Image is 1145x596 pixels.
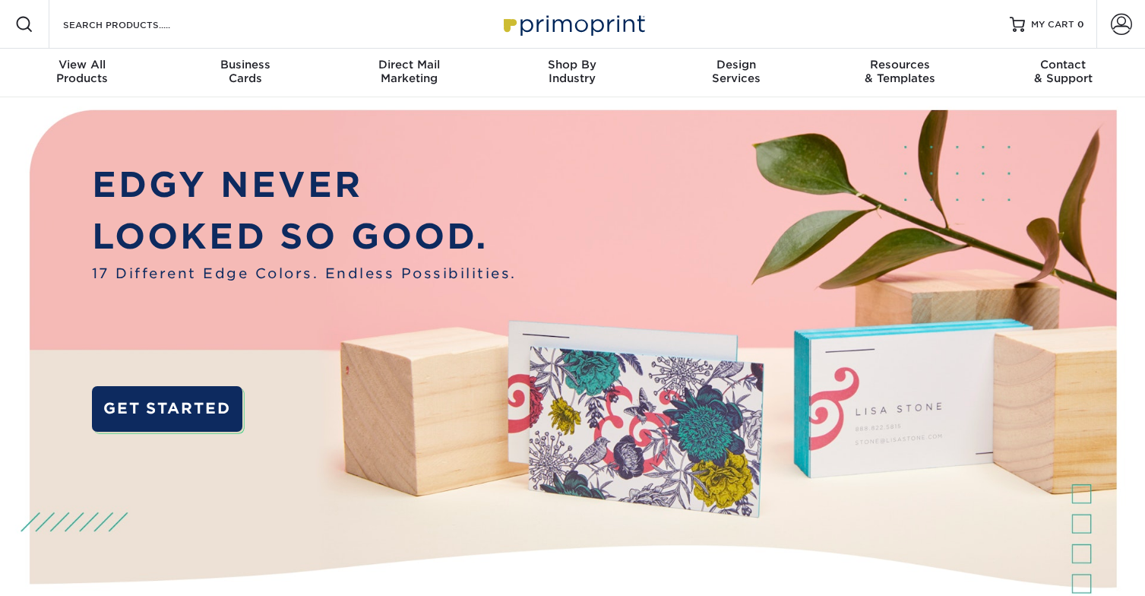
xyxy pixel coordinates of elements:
a: Contact& Support [982,49,1145,97]
span: MY CART [1031,18,1074,31]
a: GET STARTED [92,386,243,432]
a: Shop ByIndustry [491,49,654,97]
span: Contact [982,58,1145,71]
span: Design [654,58,818,71]
div: & Templates [818,58,981,85]
div: Services [654,58,818,85]
span: Resources [818,58,981,71]
div: Industry [491,58,654,85]
a: Resources& Templates [818,49,981,97]
span: 17 Different Edge Colors. Endless Possibilities. [92,263,517,284]
a: Direct MailMarketing [327,49,491,97]
input: SEARCH PRODUCTS..... [62,15,210,33]
span: 0 [1077,19,1084,30]
p: EDGY NEVER [92,160,517,211]
span: Business [163,58,327,71]
a: BusinessCards [163,49,327,97]
div: Marketing [327,58,491,85]
a: DesignServices [654,49,818,97]
span: Direct Mail [327,58,491,71]
img: Primoprint [497,8,649,40]
div: Cards [163,58,327,85]
p: LOOKED SO GOOD. [92,211,517,263]
div: & Support [982,58,1145,85]
span: Shop By [491,58,654,71]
